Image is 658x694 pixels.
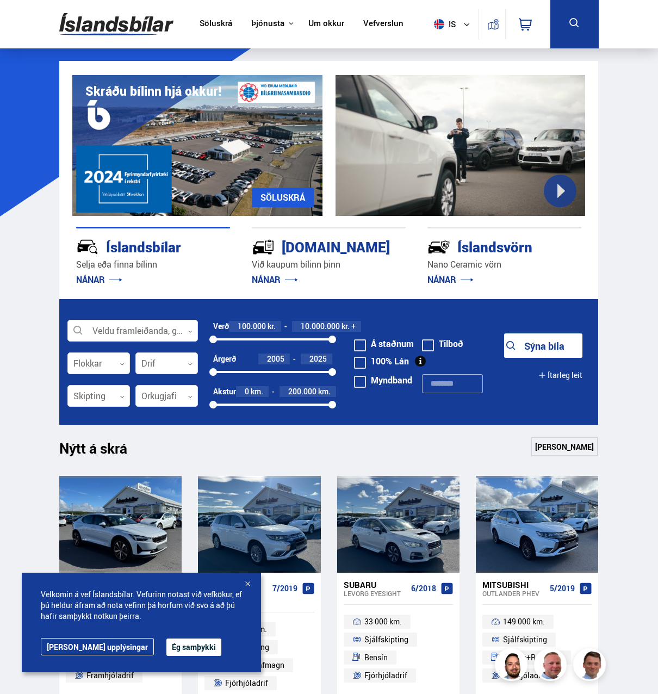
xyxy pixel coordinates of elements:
button: Ég samþykki [166,639,221,656]
div: Subaru [344,580,407,590]
img: G0Ugv5HjCgRt.svg [59,7,173,42]
span: 7/2019 [272,584,297,593]
img: siFngHWaQ9KaOqBr.png [536,650,568,683]
span: Velkomin á vef Íslandsbílar. Vefurinn notast við vefkökur, ef þú heldur áfram að nota vefinn þá h... [41,589,242,622]
button: Sýna bíla [504,333,582,358]
div: Akstur [213,387,236,396]
span: 6/2018 [411,584,436,593]
span: 2025 [309,354,327,364]
div: Íslandsvörn [427,237,543,256]
a: NÁNAR [427,274,474,286]
div: [DOMAIN_NAME] [252,237,367,256]
span: + [351,322,356,331]
img: JRvxyua_JYH6wB4c.svg [76,236,99,258]
span: Sjálfskipting [364,633,408,646]
div: Verð [213,322,229,331]
div: Mitsubishi [482,580,545,590]
span: kr. [268,322,276,331]
p: Nano Ceramic vörn [427,258,581,271]
button: Ítarleg leit [538,363,582,387]
a: [PERSON_NAME] [531,437,598,456]
h1: Skráðu bílinn hjá okkur! [85,84,221,98]
button: is [430,8,479,40]
div: Levorg EYESIGHT [344,590,407,597]
span: 10.000.000 [301,321,340,331]
label: Á staðnum [354,339,414,348]
span: Bensín [364,651,388,664]
a: SÖLUSKRÁ [252,188,314,207]
p: Við kaupum bílinn þinn [252,258,406,271]
a: NÁNAR [76,274,122,286]
span: 0 [245,386,249,396]
img: eKx6w-_Home_640_.png [72,75,322,216]
span: Sjálfskipting [503,633,547,646]
div: Íslandsbílar [76,237,191,256]
span: 200.000 [288,386,316,396]
label: 100% Lán [354,357,409,365]
a: NÁNAR [252,274,298,286]
div: Árgerð [213,355,236,363]
span: 2005 [267,354,284,364]
button: Þjónusta [251,18,284,29]
span: Fjórhjóladrif [364,669,407,682]
span: Fjórhjóladrif [225,677,268,690]
h1: Nýtt á skrá [59,440,146,463]
span: kr. [342,322,350,331]
span: 33 000 km. [364,615,402,628]
img: svg+xml;base64,PHN2ZyB4bWxucz0iaHR0cDovL3d3dy53My5vcmcvMjAwMC9zdmciIHdpZHRoPSI1MTIiIGhlaWdodD0iNT... [434,19,444,29]
a: Söluskrá [200,18,232,30]
img: nhp88E3Fdnt1Opn2.png [496,650,529,683]
span: 149 000 km. [503,615,545,628]
label: Myndband [354,376,412,385]
span: 5/2019 [550,584,575,593]
span: 100.000 [238,321,266,331]
span: Framhjóladrif [86,669,134,682]
a: [PERSON_NAME] upplýsingar [41,638,154,655]
p: Selja eða finna bílinn [76,258,230,271]
span: km. [251,387,263,396]
a: Vefverslun [363,18,404,30]
img: FbJEzSuNWCJXmdc-.webp [575,650,607,683]
img: -Svtn6bYgwAsiwNX.svg [427,236,450,258]
div: Outlander PHEV [482,590,545,597]
span: km. [318,387,331,396]
img: tr5P-W3DuiFaO7aO.svg [252,236,275,258]
label: Tilboð [422,339,463,348]
a: Um okkur [308,18,344,30]
span: is [430,19,457,29]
